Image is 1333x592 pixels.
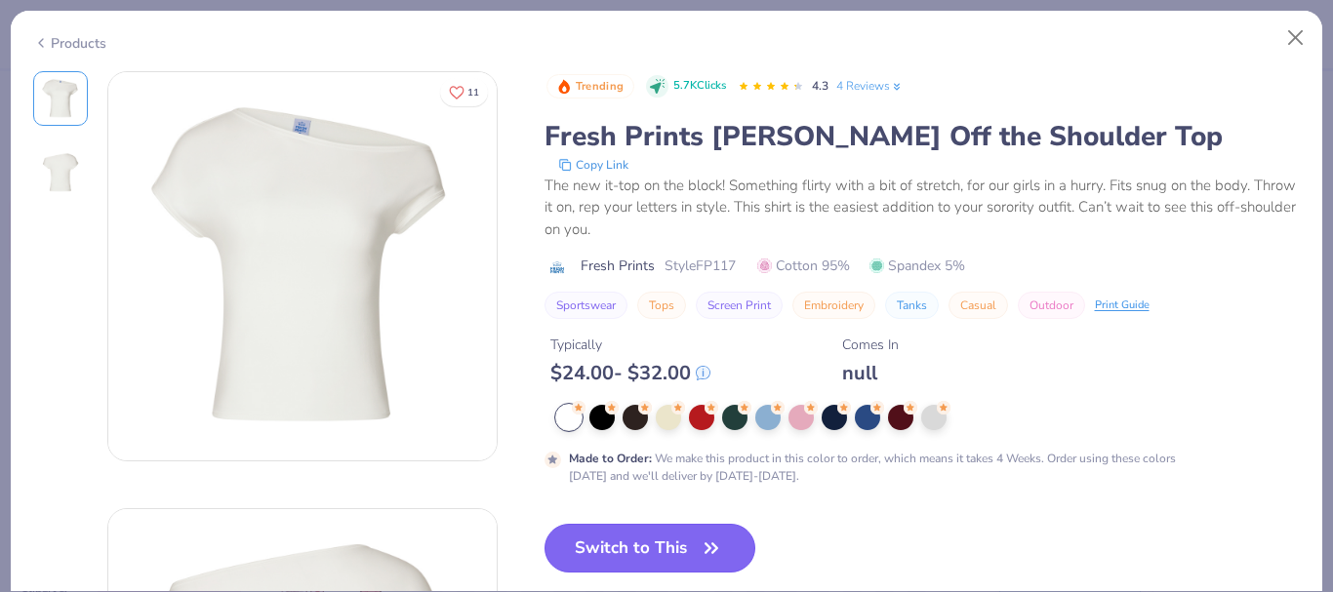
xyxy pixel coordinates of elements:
button: Screen Print [696,292,783,319]
span: Fresh Prints [581,256,655,276]
button: Casual [949,292,1008,319]
img: Back [37,149,84,196]
a: 4 Reviews [836,77,904,95]
div: null [842,361,899,385]
div: Products [33,33,106,54]
span: 11 [467,88,479,98]
span: 5.7K Clicks [673,78,726,95]
button: Outdoor [1018,292,1085,319]
button: Tanks [885,292,939,319]
span: Spandex 5% [869,256,965,276]
div: Print Guide [1095,297,1150,314]
div: Comes In [842,335,899,355]
button: Embroidery [792,292,875,319]
button: Tops [637,292,686,319]
button: Like [440,78,488,106]
span: Style FP117 [665,256,736,276]
span: Trending [576,81,624,92]
span: 4.3 [812,78,828,94]
div: $ 24.00 - $ 32.00 [550,361,710,385]
button: copy to clipboard [552,155,634,175]
strong: Made to Order : [569,451,652,466]
div: Fresh Prints [PERSON_NAME] Off the Shoulder Top [545,118,1301,155]
button: Switch to This [545,524,756,572]
button: Close [1277,20,1314,57]
div: 4.3 Stars [738,71,804,102]
div: We make this product in this color to order, which means it takes 4 Weeks. Order using these colo... [569,450,1210,485]
img: Front [37,75,84,122]
img: brand logo [545,259,571,275]
button: Sportswear [545,292,627,319]
div: The new it-top on the block! Something flirty with a bit of stretch, for our girls in a hurry. Fi... [545,175,1301,241]
button: Badge Button [546,74,634,99]
img: Trending sort [556,79,572,95]
div: Typically [550,335,710,355]
img: Front [108,72,497,460]
span: Cotton 95% [757,256,850,276]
